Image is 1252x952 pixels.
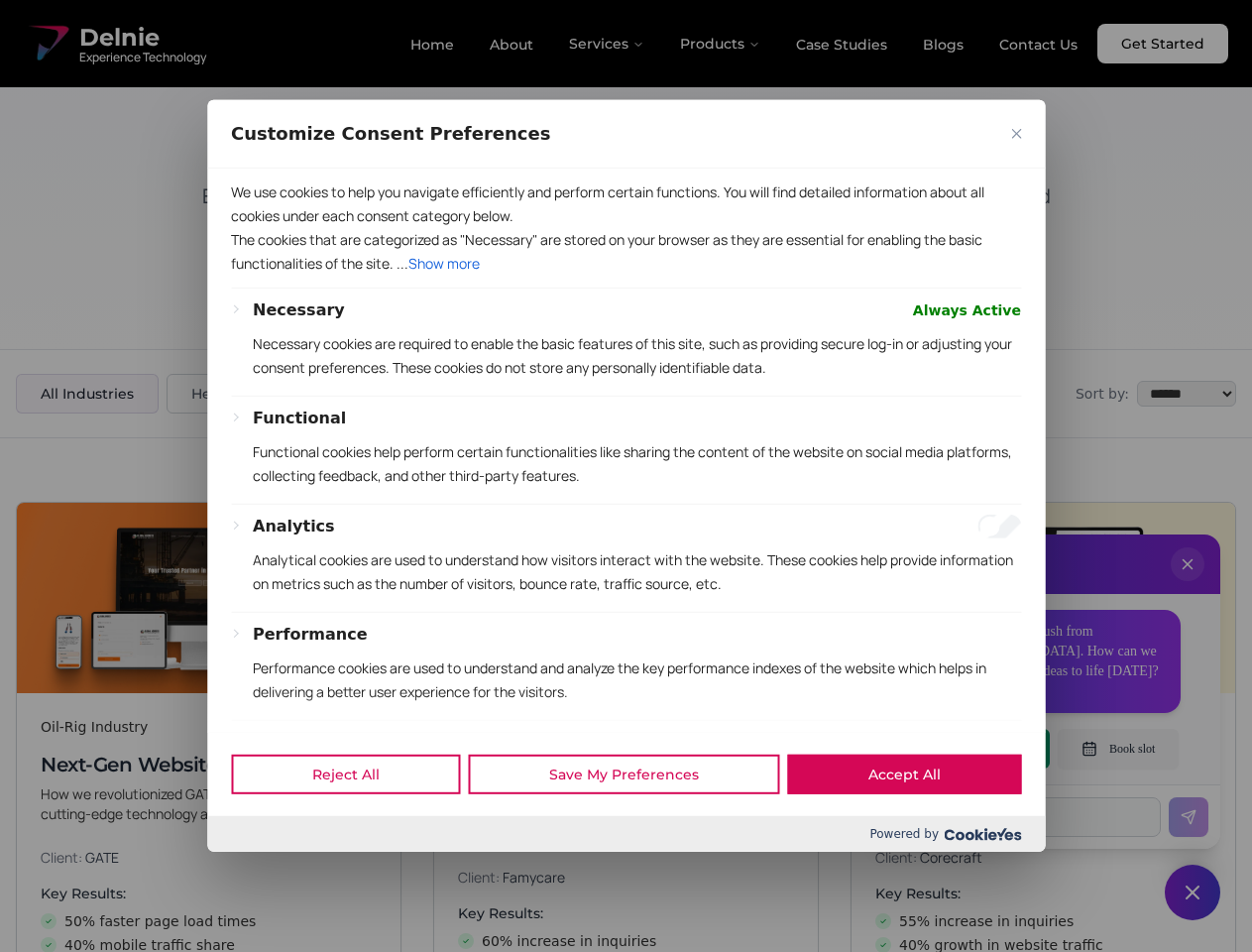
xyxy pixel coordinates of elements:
[231,180,1021,228] p: We use cookies to help you navigate efficiently and perform certain functions. You will find deta...
[253,548,1021,596] p: Analytical cookies are used to understand how visitors interact with the website. These cookies h...
[253,623,368,647] button: Performance
[944,828,1021,841] img: Cookieyes logo
[207,816,1045,852] div: Powered by
[253,440,1021,488] p: Functional cookies help perform certain functionalities like sharing the content of the website o...
[913,298,1021,322] span: Always Active
[231,228,1021,276] p: The cookies that are categorized as "Necessary" are stored on your browser as they are essential ...
[977,515,1021,538] input: Enable Analytics
[253,656,1021,704] p: Performance cookies are used to understand and analyze the key performance indexes of the website...
[1011,129,1021,139] img: Close
[253,407,346,430] button: Functional
[787,755,1021,794] button: Accept All
[253,298,345,322] button: Necessary
[253,332,1021,380] p: Necessary cookies are required to enable the basic features of this site, such as providing secur...
[231,122,550,146] span: Customize Consent Preferences
[253,515,335,538] button: Analytics
[231,755,460,794] button: Reject All
[408,252,480,276] button: Show more
[468,755,779,794] button: Save My Preferences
